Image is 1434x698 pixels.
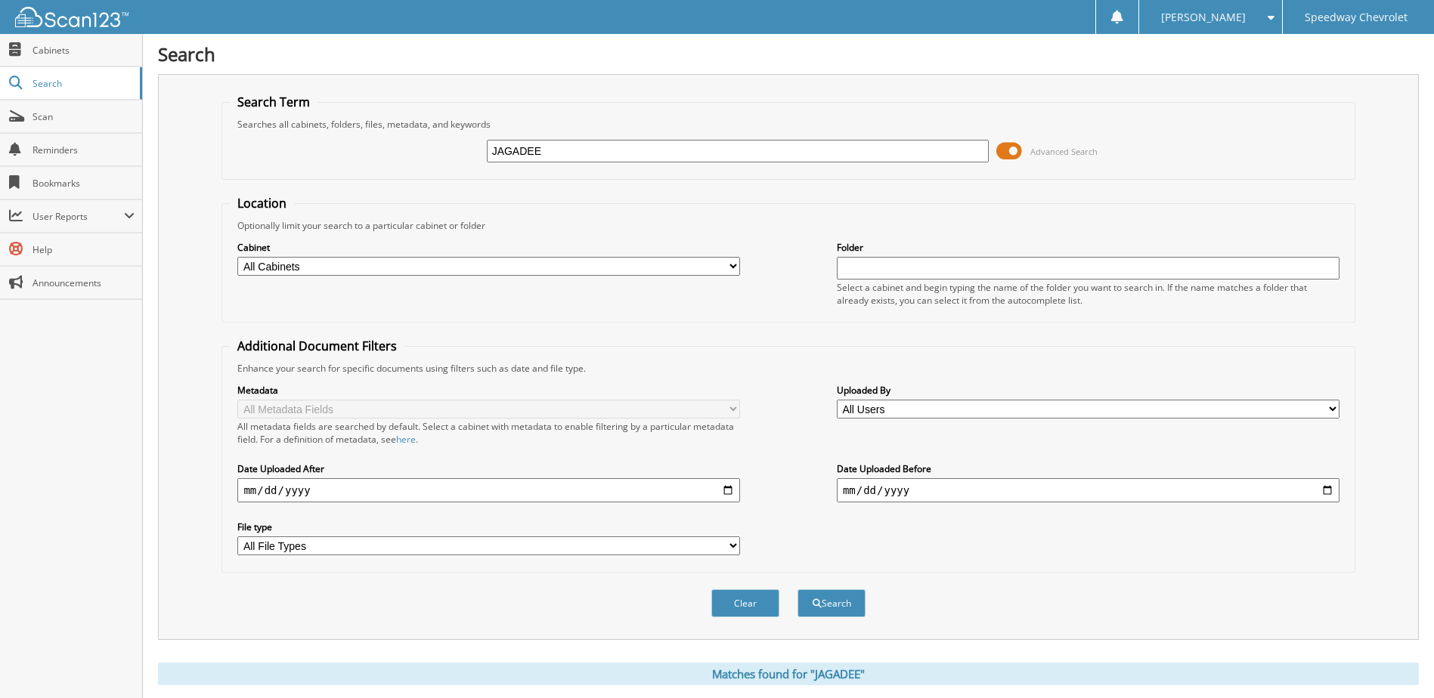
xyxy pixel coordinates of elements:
span: Speedway Chevrolet [1305,13,1408,22]
span: Advanced Search [1030,146,1098,157]
label: File type [237,520,740,533]
span: Reminders [33,144,135,156]
span: Bookmarks [33,177,135,190]
div: All metadata fields are searched by default. Select a cabinet with metadata to enable filtering b... [237,420,740,446]
label: Uploaded By [837,384,1340,397]
div: Select a cabinet and begin typing the name of the folder you want to search in. If the name match... [837,281,1340,307]
div: Searches all cabinets, folders, files, metadata, and keywords [230,118,1346,131]
span: Search [33,77,132,90]
label: Metadata [237,384,740,397]
label: Folder [837,241,1340,254]
img: scan123-logo-white.svg [15,7,129,27]
div: Optionally limit your search to a particular cabinet or folder [230,219,1346,232]
legend: Location [230,195,294,212]
div: Matches found for "JAGADEE" [158,662,1419,685]
legend: Search Term [230,94,317,110]
label: Date Uploaded After [237,462,740,475]
button: Clear [711,589,779,617]
span: Help [33,243,135,256]
input: start [237,478,740,502]
label: Cabinet [237,241,740,254]
legend: Additional Document Filters [230,338,404,354]
a: here [396,433,416,446]
span: [PERSON_NAME] [1161,13,1246,22]
span: User Reports [33,210,124,223]
input: end [837,478,1340,502]
label: Date Uploaded Before [837,462,1340,475]
span: Scan [33,110,135,123]
h1: Search [158,42,1419,66]
button: Search [798,589,866,617]
div: Enhance your search for specific documents using filters such as date and file type. [230,362,1346,375]
span: Announcements [33,276,135,289]
span: Cabinets [33,44,135,57]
